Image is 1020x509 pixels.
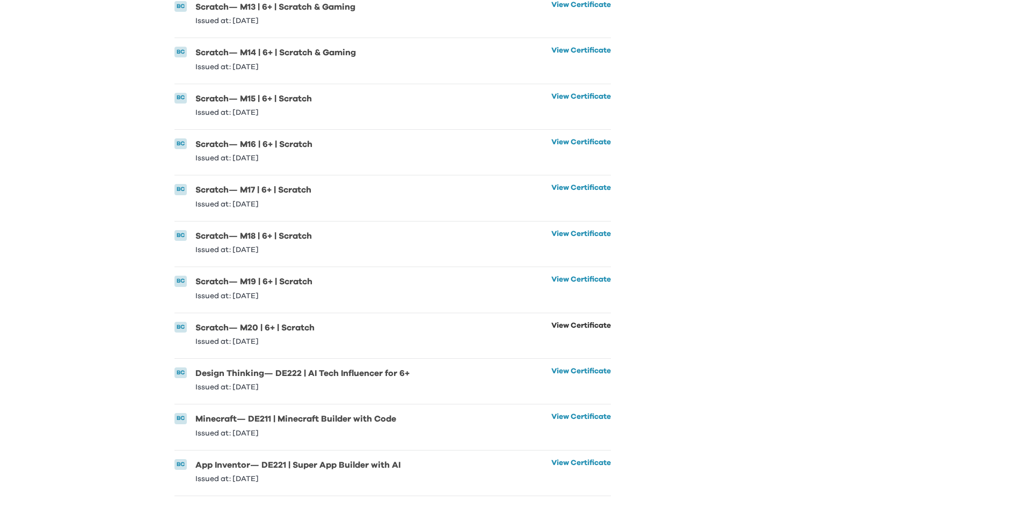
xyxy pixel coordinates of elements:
[195,322,315,334] h6: Scratch — M20 | 6+ | Scratch
[195,17,355,25] p: Issued at: [DATE]
[195,459,400,471] h6: App Inventor — DE221 | Super App Builder with AI
[551,184,611,208] a: View Certificate
[195,292,312,300] p: Issued at: [DATE]
[177,414,185,423] p: BC
[195,201,311,208] p: Issued at: [DATE]
[551,1,611,25] a: View Certificate
[195,413,396,425] h6: Minecraft — DE211 | Minecraft Builder with Code
[177,368,185,378] p: BC
[195,246,312,254] p: Issued at: [DATE]
[177,323,185,332] p: BC
[177,93,185,102] p: BC
[195,154,312,162] p: Issued at: [DATE]
[195,63,356,71] p: Issued at: [DATE]
[551,276,611,299] a: View Certificate
[551,459,611,483] a: View Certificate
[551,413,611,437] a: View Certificate
[195,109,312,116] p: Issued at: [DATE]
[195,138,312,150] h6: Scratch — M16 | 6+ | Scratch
[177,139,185,149] p: BC
[177,48,185,57] p: BC
[195,93,312,105] h6: Scratch — M15 | 6+ | Scratch
[195,383,410,391] p: Issued at: [DATE]
[177,460,185,469] p: BC
[551,138,611,162] a: View Certificate
[177,277,185,286] p: BC
[195,184,311,196] h6: Scratch — M17 | 6+ | Scratch
[195,475,400,483] p: Issued at: [DATE]
[551,93,611,116] a: View Certificate
[195,430,396,437] p: Issued at: [DATE]
[195,230,312,242] h6: Scratch — M18 | 6+ | Scratch
[195,276,312,287] h6: Scratch — M19 | 6+ | Scratch
[551,367,611,391] a: View Certificate
[551,230,611,254] a: View Certificate
[195,47,356,58] h6: Scratch — M14 | 6+ | Scratch & Gaming
[177,185,185,194] p: BC
[551,47,611,70] a: View Certificate
[195,338,315,345] p: Issued at: [DATE]
[195,367,410,379] h6: Design Thinking — DE222 | AI Tech Influencer for 6+
[177,2,185,11] p: BC
[177,231,185,240] p: BC
[551,322,611,345] a: View Certificate
[195,1,355,13] h6: Scratch — M13 | 6+ | Scratch & Gaming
